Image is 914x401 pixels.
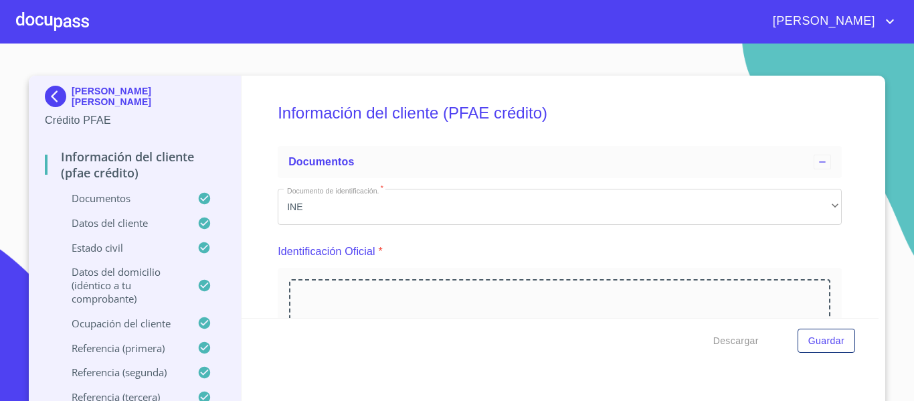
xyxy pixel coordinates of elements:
p: Datos del cliente [45,216,197,230]
button: Guardar [798,329,855,353]
span: Descargar [713,333,759,349]
button: account of current user [763,11,898,32]
p: Referencia (segunda) [45,366,197,379]
p: Ocupación del Cliente [45,317,197,330]
p: Datos del domicilio (idéntico a tu comprobante) [45,265,197,305]
p: Estado Civil [45,241,197,254]
p: Crédito PFAE [45,112,225,129]
span: Documentos [288,156,354,167]
p: Referencia (primera) [45,341,197,355]
span: Guardar [808,333,844,349]
img: Docupass spot blue [45,86,72,107]
div: INE [278,189,842,225]
div: Documentos [278,146,842,178]
button: Descargar [708,329,764,353]
p: [PERSON_NAME] [PERSON_NAME] [72,86,225,107]
p: Información del cliente (PFAE crédito) [45,149,225,181]
div: [PERSON_NAME] [PERSON_NAME] [45,86,225,112]
p: Identificación Oficial [278,244,375,260]
p: Documentos [45,191,197,205]
h5: Información del cliente (PFAE crédito) [278,86,842,141]
span: [PERSON_NAME] [763,11,882,32]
